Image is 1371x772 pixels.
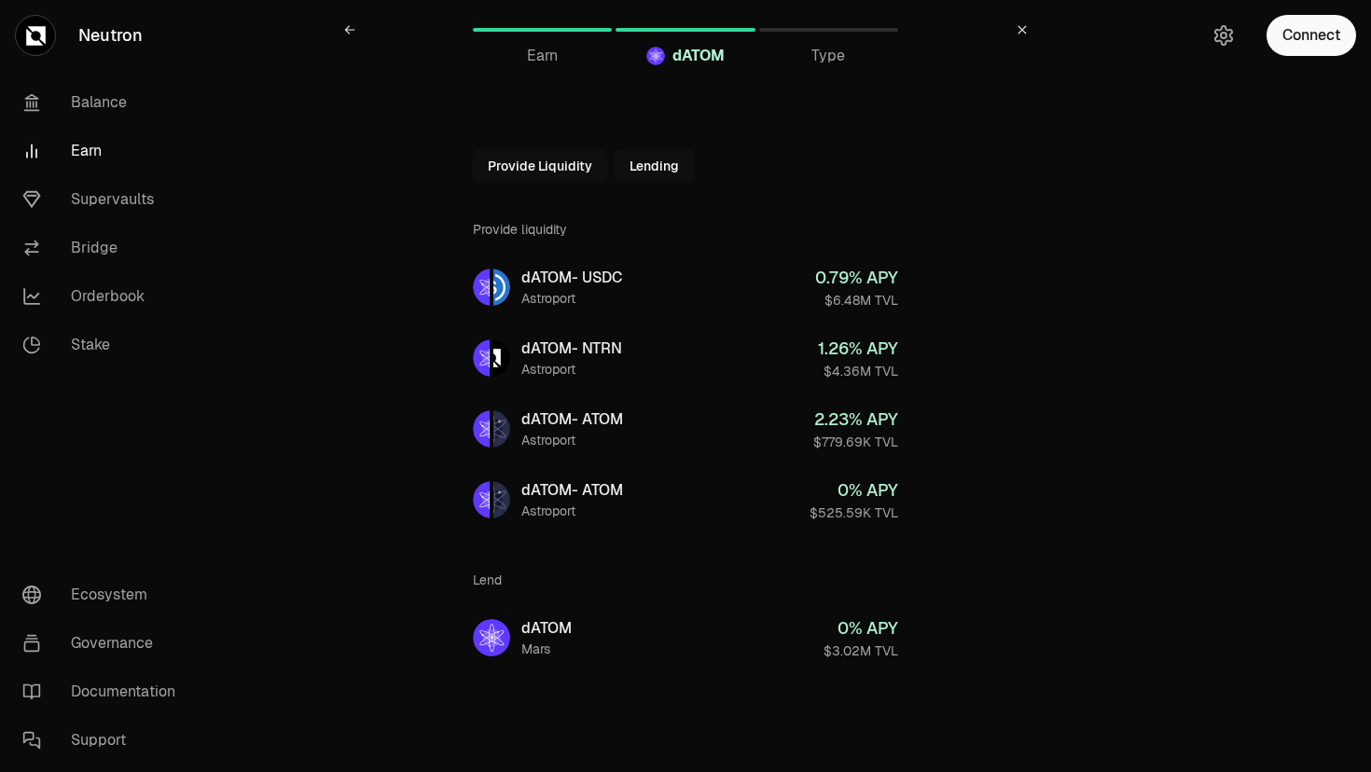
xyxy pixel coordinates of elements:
[815,291,898,310] div: $6.48M TVL
[810,477,898,503] div: 0 % APY
[818,336,898,362] div: 1.26 % APY
[493,481,510,518] img: ATOM
[458,466,913,533] a: dATOMATOMdATOM- ATOMAstroport0% APY$525.59K TVL
[521,617,572,640] div: dATOM
[813,433,898,451] div: $779.69K TVL
[521,289,622,308] div: Astroport
[646,47,665,65] img: dATOM
[824,615,898,641] div: 0 % APY
[7,272,201,321] a: Orderbook
[493,339,510,377] img: NTRN
[7,619,201,668] a: Governance
[811,45,845,67] span: Type
[7,175,201,224] a: Supervaults
[824,641,898,660] div: $3.02M TVL
[521,408,623,431] div: dATOM - ATOM
[473,7,612,52] a: Earn
[458,604,913,671] a: dATOMdATOMMars0% APY$3.02M TVL
[493,410,510,448] img: ATOM
[7,78,201,127] a: Balance
[7,224,201,272] a: Bridge
[7,571,201,619] a: Ecosystem
[818,362,898,380] div: $4.36M TVL
[521,502,623,520] div: Astroport
[527,45,558,67] span: Earn
[458,324,913,392] a: dATOMNTRNdATOM- NTRNAstroport1.26% APY$4.36M TVL
[810,503,898,522] div: $525.59K TVL
[458,254,913,321] a: dATOMUSDCdATOM- USDCAstroport0.79% APY$6.48M TVL
[473,205,898,254] div: Provide liquidity
[473,556,898,604] div: Lend
[521,431,623,449] div: Astroport
[521,267,622,289] div: dATOM - USDC
[521,640,572,658] div: Mars
[473,149,607,183] button: Provide Liquidity
[458,395,913,462] a: dATOMATOMdATOM- ATOMAstroport2.23% APY$779.69K TVL
[616,7,755,52] a: dATOMdATOM
[615,149,694,183] button: Lending
[473,269,490,306] img: dATOM
[521,360,622,379] div: Astroport
[672,45,725,67] span: dATOM
[473,410,490,448] img: dATOM
[521,479,623,502] div: dATOM - ATOM
[7,716,201,765] a: Support
[813,407,898,433] div: 2.23 % APY
[1267,15,1356,56] button: Connect
[473,619,510,656] img: dATOM
[473,481,490,518] img: dATOM
[7,668,201,716] a: Documentation
[473,339,490,377] img: dATOM
[815,265,898,291] div: 0.79 % APY
[521,338,622,360] div: dATOM - NTRN
[7,321,201,369] a: Stake
[493,269,510,306] img: USDC
[7,127,201,175] a: Earn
